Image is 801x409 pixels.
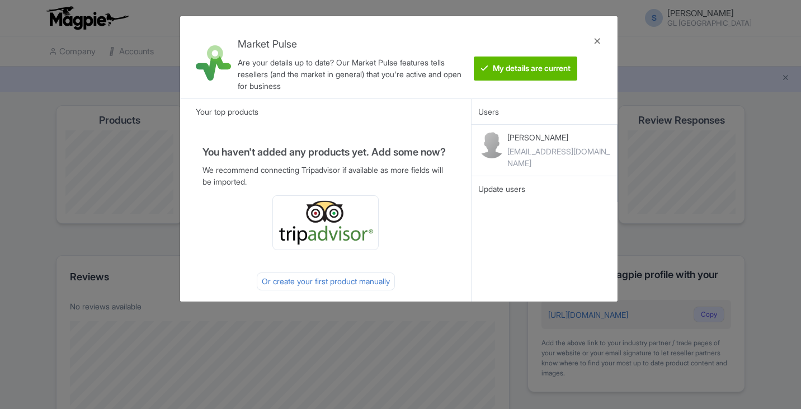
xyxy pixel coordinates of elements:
[238,57,467,92] div: Are your details up to date? Our Market Pulse features tells resellers (and the market in general...
[196,45,231,81] img: market_pulse-1-0a5220b3d29e4a0de46fb7534bebe030.svg
[507,131,610,143] p: [PERSON_NAME]
[257,272,395,290] div: Or create your first product manually
[472,98,618,124] div: Users
[238,39,467,50] h4: Market Pulse
[202,164,449,187] p: We recommend connecting Tripadvisor if available as more fields will be imported.
[180,98,472,124] div: Your top products
[474,57,577,81] btn: My details are current
[277,200,374,245] img: ta_logo-885a1c64328048f2535e39284ba9d771.png
[478,131,505,158] img: contact-b11cc6e953956a0c50a2f97983291f06.png
[478,183,610,195] div: Update users
[202,147,449,158] h4: You haven't added any products yet. Add some now?
[507,145,610,169] div: [EMAIL_ADDRESS][DOMAIN_NAME]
